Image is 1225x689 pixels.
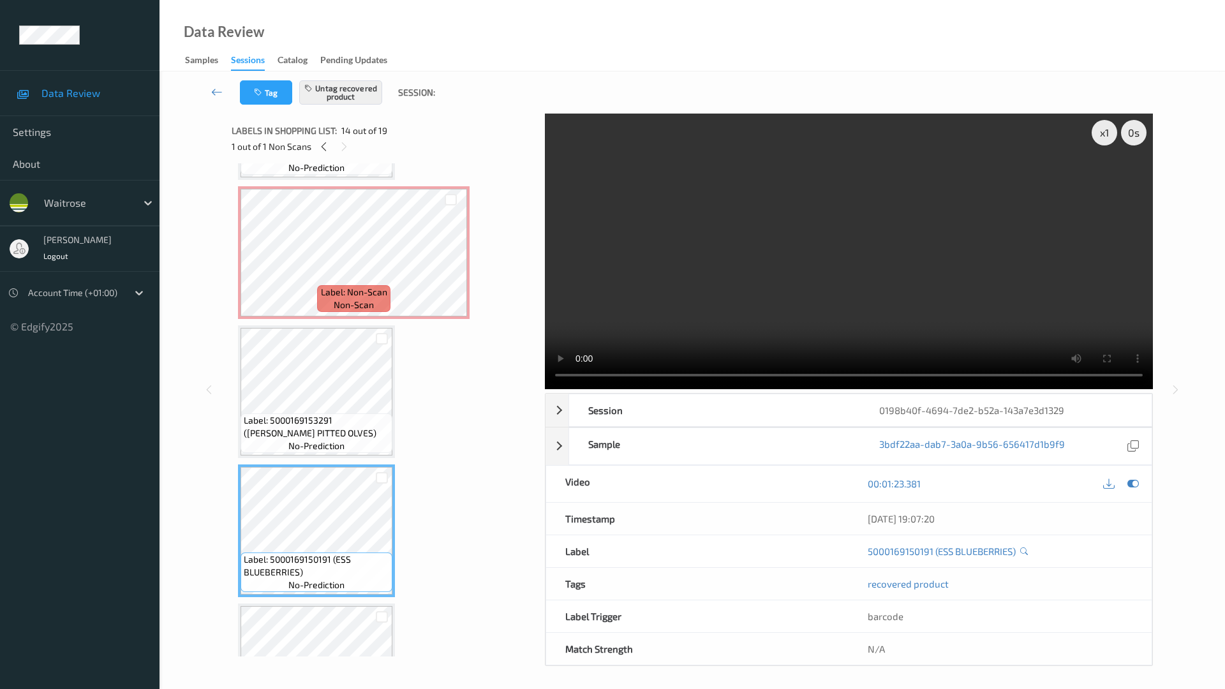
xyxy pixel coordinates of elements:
div: 1 out of 1 Non Scans [232,138,536,154]
div: Label Trigger [546,600,849,632]
div: Sample [569,428,861,464]
div: [DATE] 19:07:20 [868,512,1132,525]
div: x 1 [1092,120,1117,145]
a: 3bdf22aa-dab7-3a0a-9b56-656417d1b9f9 [879,438,1065,455]
span: recovered product [868,578,949,589]
div: Pending Updates [320,54,387,70]
div: Label [546,535,849,567]
span: non-scan [334,299,374,311]
span: no-prediction [288,440,345,452]
div: Sample3bdf22aa-dab7-3a0a-9b56-656417d1b9f9 [546,427,1152,465]
div: N/A [849,633,1152,665]
div: 0198b40f-4694-7de2-b52a-143a7e3d1329 [860,394,1152,426]
div: Session0198b40f-4694-7de2-b52a-143a7e3d1329 [546,394,1152,427]
div: 0 s [1121,120,1147,145]
a: Sessions [231,52,278,71]
div: Match Strength [546,633,849,665]
div: Session [569,394,861,426]
a: Samples [185,52,231,70]
span: Label: 5000169150191 (ESS BLUEBERRIES) [244,553,389,579]
span: Label: Non-Scan [321,286,387,299]
div: Samples [185,54,218,70]
a: 00:01:23.381 [868,477,921,490]
div: Tags [546,568,849,600]
button: Untag recovered product [299,80,382,105]
span: no-prediction [288,161,345,174]
div: Catalog [278,54,308,70]
div: Video [546,466,849,502]
div: Sessions [231,54,265,71]
a: Pending Updates [320,52,400,70]
span: Labels in shopping list: [232,124,337,137]
div: barcode [849,600,1152,632]
span: 14 out of 19 [341,124,387,137]
button: Tag [240,80,292,105]
div: Timestamp [546,503,849,535]
div: Data Review [184,26,264,38]
span: Label: 5000169153291 ([PERSON_NAME] PITTED OLVES) [244,414,389,440]
span: Session: [398,86,435,99]
a: 5000169150191 (ESS BLUEBERRIES) [868,545,1016,558]
span: no-prediction [288,579,345,591]
a: Catalog [278,52,320,70]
